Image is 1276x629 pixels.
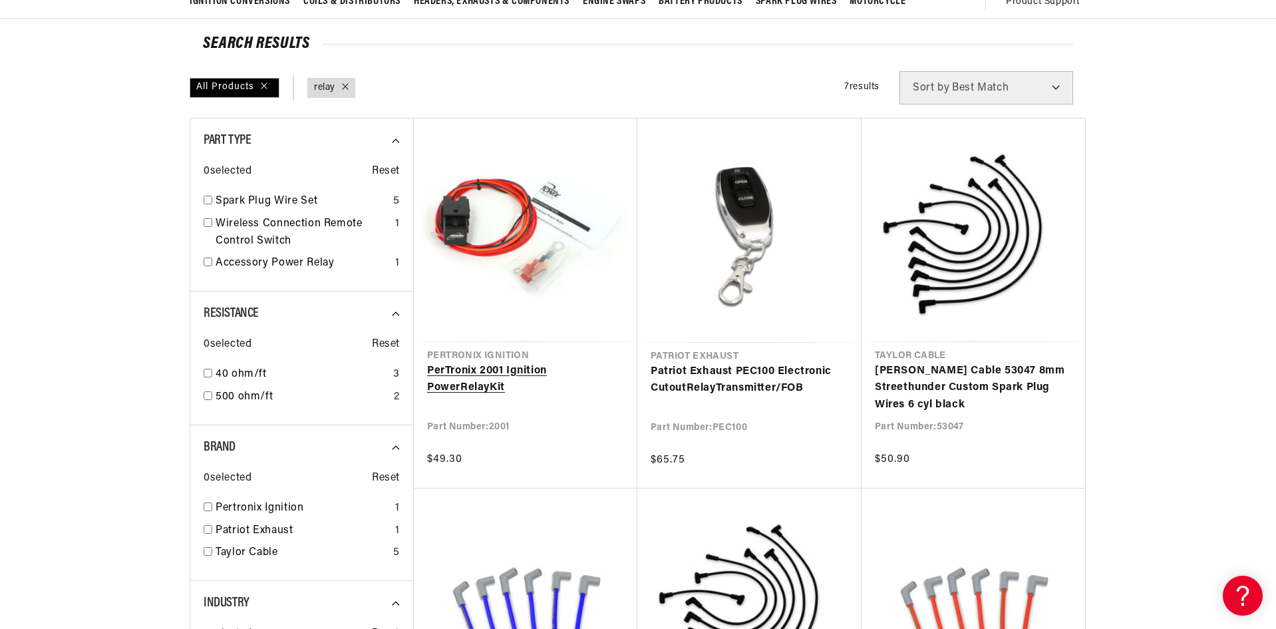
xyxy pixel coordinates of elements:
div: 3 [393,366,400,383]
span: Resistance [204,307,259,320]
span: 0 selected [204,163,251,180]
div: 1 [395,216,400,233]
div: SEARCH RESULTS [203,37,1073,51]
a: [PERSON_NAME] Cable 53047 8mm Streethunder Custom Spark Plug Wires 6 cyl black [875,363,1072,414]
div: 2 [394,389,400,406]
div: 5 [393,544,400,562]
span: Industry [204,596,249,610]
div: 1 [395,500,400,517]
a: relay [314,81,335,95]
a: Pertronix Ignition [216,500,390,517]
a: Taylor Cable [216,544,388,562]
a: Patriot Exhaust [216,523,390,540]
span: Sort by [913,83,949,93]
span: 7 results [844,82,879,92]
span: Brand [204,441,236,454]
span: Reset [372,163,400,180]
a: Wireless Connection Remote Control Switch [216,216,390,250]
a: PerTronix 2001 Ignition PowerRelayKit [427,363,624,397]
div: 1 [395,523,400,540]
span: Reset [372,470,400,487]
a: Spark Plug Wire Set [216,193,388,210]
span: Reset [372,336,400,353]
a: Accessory Power Relay [216,255,390,272]
div: All Products [190,78,279,98]
select: Sort by [899,71,1073,105]
a: 500 ohm/ft [216,389,389,406]
span: Part Type [204,134,251,147]
span: 0 selected [204,470,251,487]
span: 0 selected [204,336,251,353]
div: 5 [393,193,400,210]
div: 1 [395,255,400,272]
a: 40 ohm/ft [216,366,388,383]
a: Patriot Exhaust PEC100 Electronic CutoutRelayTransmitter/FOB [651,363,848,397]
